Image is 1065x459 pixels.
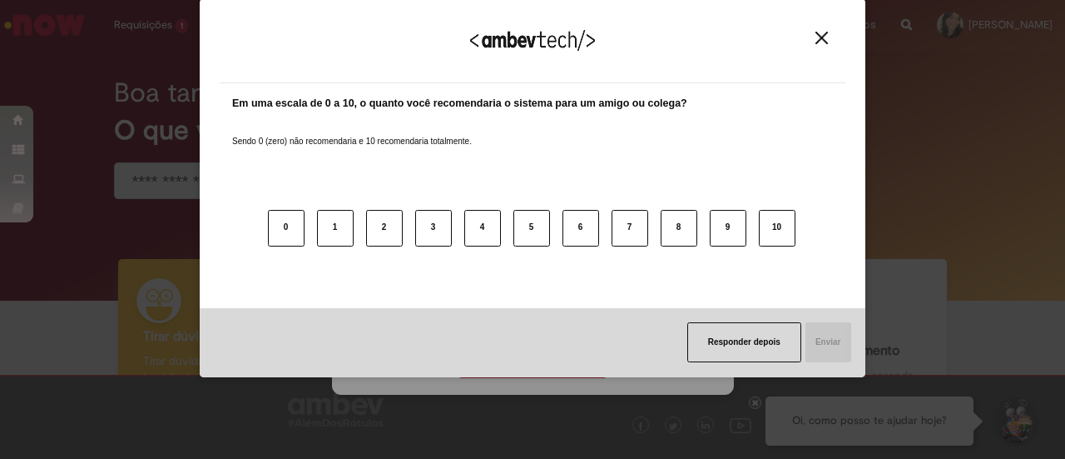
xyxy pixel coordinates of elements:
[661,210,697,247] button: 8
[232,116,472,147] label: Sendo 0 (zero) não recomendaria e 10 recomendaria totalmente.
[710,210,746,247] button: 9
[470,30,595,51] img: Logo Ambevtech
[415,210,452,247] button: 3
[464,210,501,247] button: 4
[232,96,687,112] label: Em uma escala de 0 a 10, o quanto você recomendaria o sistema para um amigo ou colega?
[815,32,828,44] img: Close
[562,210,599,247] button: 6
[612,210,648,247] button: 7
[687,322,801,362] button: Responder depois
[317,210,354,247] button: 1
[268,210,305,247] button: 0
[513,210,550,247] button: 5
[810,31,833,45] button: Close
[366,210,403,247] button: 2
[759,210,795,247] button: 10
